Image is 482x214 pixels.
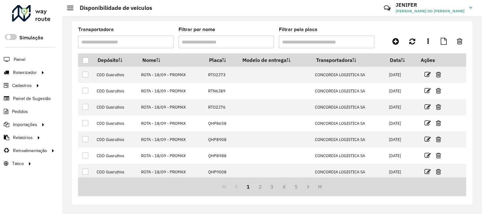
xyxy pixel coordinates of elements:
button: Next Page [302,181,314,193]
td: [DATE] [386,83,417,99]
a: Excluir [436,119,441,127]
td: CDD Guarulhos [93,99,138,115]
h3: JENIFER [396,2,465,8]
td: [DATE] [386,148,417,164]
td: RTO2J76 [205,99,238,115]
td: CDD Guarulhos [93,148,138,164]
span: Pedidos [12,108,28,115]
span: Painel [14,56,25,63]
a: Editar [424,119,431,127]
a: Editar [424,103,431,111]
label: Filtrar pela placa [279,26,317,33]
td: ROTA - 18/09 - PROMAX [138,131,205,148]
h2: Disponibilidade de veículos [73,4,152,11]
td: CDD Guarulhos [93,164,138,180]
td: CONCORDIA LOGISTICA SA [312,99,386,115]
td: QHP9008 [205,164,238,180]
a: Excluir [436,70,441,79]
span: [PERSON_NAME] DO [PERSON_NAME] [396,8,465,14]
button: 4 [278,181,290,193]
span: Roteirizador [13,69,37,76]
th: Modelo de entrega [238,53,312,67]
a: Editar [424,135,431,144]
td: [DATE] [386,131,417,148]
a: Excluir [436,86,441,95]
button: 1 [242,181,254,193]
td: QHP8658 [205,115,238,131]
td: CDD Guarulhos [93,115,138,131]
td: [DATE] [386,67,417,83]
th: Ações [416,53,454,67]
label: Simulação [19,34,43,42]
td: [DATE] [386,99,417,115]
td: [DATE] [386,115,417,131]
td: ROTA - 18/09 - PROMAX [138,83,205,99]
th: Data [386,53,417,67]
button: Last Page [314,181,326,193]
td: RTN6J89 [205,83,238,99]
button: 2 [254,181,266,193]
label: Filtrar por nome [179,26,215,33]
td: CONCORDIA LOGISTICA SA [312,148,386,164]
a: Editar [424,151,431,160]
td: ROTA - 18/09 - PROMAX [138,164,205,180]
label: Transportadora [78,26,114,33]
span: Importações [13,121,37,128]
td: CONCORDIA LOGISTICA SA [312,67,386,83]
th: Transportadora [312,53,386,67]
td: ROTA - 18/09 - PROMAX [138,99,205,115]
td: ROTA - 18/09 - PROMAX [138,115,205,131]
button: 3 [266,181,278,193]
span: Cadastros [12,82,32,89]
td: ROTA - 18/09 - PROMAX [138,148,205,164]
a: Editar [424,70,431,79]
th: Depósito [93,53,138,67]
span: Relatórios [13,134,33,141]
th: Placa [205,53,238,67]
td: QHP8988 [205,148,238,164]
td: CONCORDIA LOGISTICA SA [312,83,386,99]
span: Painel de Sugestão [13,95,51,102]
a: Excluir [436,167,441,176]
a: Contato Rápido [380,1,394,15]
td: CDD Guarulhos [93,131,138,148]
td: ROTA - 18/09 - PROMAX [138,67,205,83]
button: 5 [290,181,302,193]
th: Nome [138,53,205,67]
td: CDD Guarulhos [93,67,138,83]
td: RTO2J73 [205,67,238,83]
span: Tático [12,160,24,167]
a: Editar [424,167,431,176]
a: Excluir [436,103,441,111]
a: Excluir [436,135,441,144]
a: Excluir [436,151,441,160]
td: [DATE] [386,164,417,180]
td: CONCORDIA LOGISTICA SA [312,131,386,148]
td: CDD Guarulhos [93,83,138,99]
a: Editar [424,86,431,95]
td: CONCORDIA LOGISTICA SA [312,164,386,180]
td: QHP8908 [205,131,238,148]
span: Retroalimentação [13,147,47,154]
td: CONCORDIA LOGISTICA SA [312,115,386,131]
